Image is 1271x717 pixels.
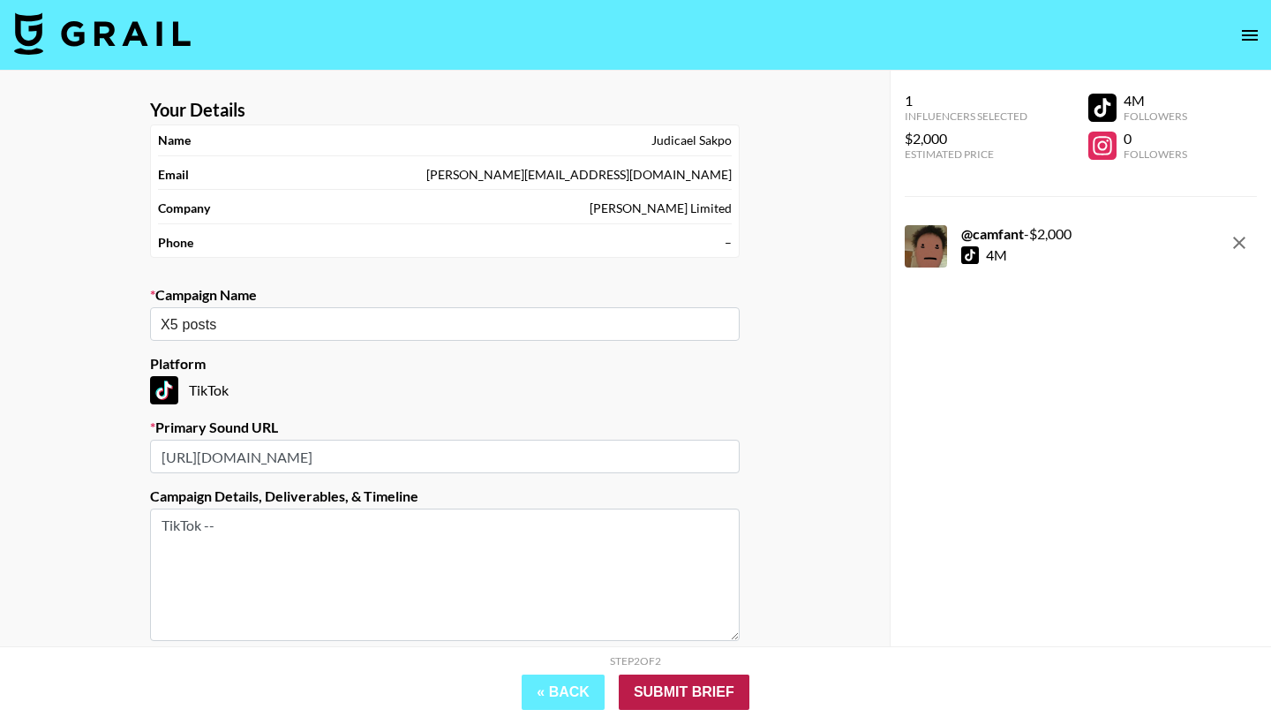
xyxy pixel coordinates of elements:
[590,200,732,216] div: [PERSON_NAME] Limited
[651,132,732,148] div: Judicael Sakpo
[1124,109,1187,123] div: Followers
[150,376,178,404] img: TikTok
[1124,130,1187,147] div: 0
[522,675,605,710] button: « Back
[150,286,740,304] label: Campaign Name
[158,200,210,216] strong: Company
[150,355,740,373] label: Platform
[961,225,1024,242] strong: @ camfant
[1124,92,1187,109] div: 4M
[150,487,740,505] label: Campaign Details, Deliverables, & Timeline
[150,419,740,436] label: Primary Sound URL
[1222,225,1257,260] button: remove
[158,132,191,148] strong: Name
[158,235,193,251] strong: Phone
[905,147,1027,161] div: Estimated Price
[619,675,749,710] input: Submit Brief
[150,99,245,121] strong: Your Details
[905,109,1027,123] div: Influencers Selected
[1232,18,1267,53] button: open drawer
[725,235,732,251] div: –
[161,314,705,335] input: Old Town Road - Lil Nas X + Billy Ray Cyrus
[426,167,732,183] div: [PERSON_NAME][EMAIL_ADDRESS][DOMAIN_NAME]
[158,167,189,183] strong: Email
[14,12,191,55] img: Grail Talent
[150,376,740,404] div: TikTok
[905,92,1027,109] div: 1
[1124,147,1187,161] div: Followers
[150,440,740,473] input: https://www.tiktok.com/music/Old-Town-Road-6683330941219244813
[610,654,661,668] div: Step 2 of 2
[961,225,1072,243] div: - $ 2,000
[986,246,1007,264] div: 4M
[905,130,1027,147] div: $2,000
